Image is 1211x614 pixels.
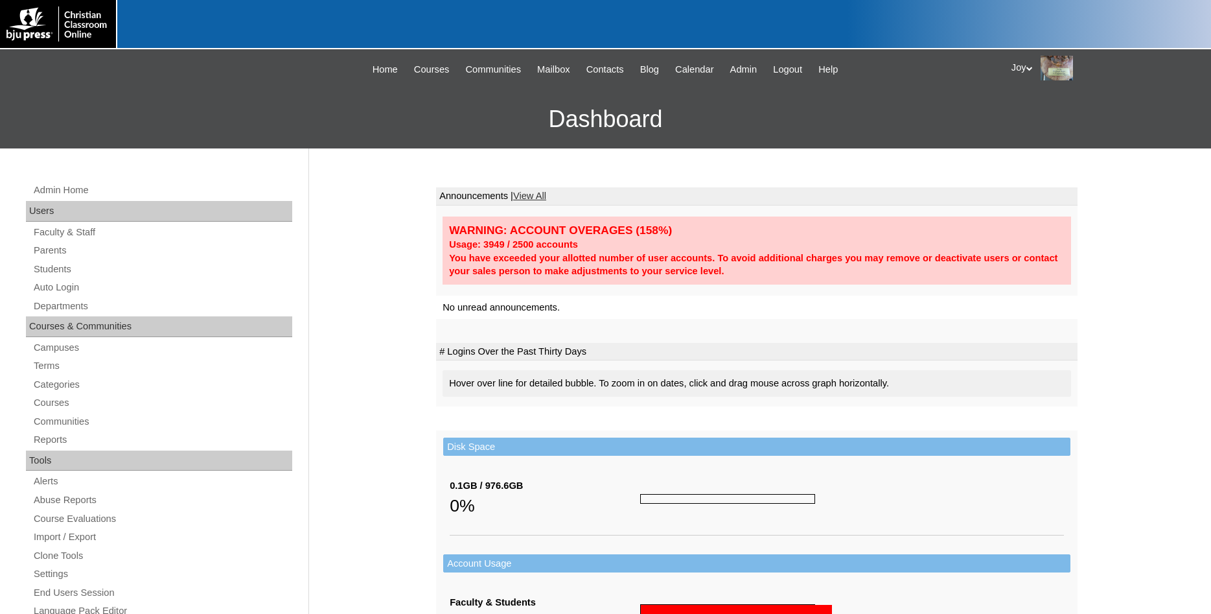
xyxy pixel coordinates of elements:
[32,566,292,582] a: Settings
[32,340,292,356] a: Campuses
[32,585,292,601] a: End Users Session
[26,201,292,222] div: Users
[449,223,1065,238] div: WARNING: ACCOUNT OVERAGES (158%)
[513,191,546,201] a: View All
[366,62,404,77] a: Home
[436,296,1078,320] td: No unread announcements.
[32,358,292,374] a: Terms
[449,252,1065,278] div: You have exceeded your allotted number of user accounts. To avoid additional charges you may remo...
[32,261,292,277] a: Students
[767,62,809,77] a: Logout
[32,242,292,259] a: Parents
[26,316,292,337] div: Courses & Communities
[26,451,292,471] div: Tools
[32,224,292,241] a: Faculty & Staff
[443,554,1070,573] td: Account Usage
[32,395,292,411] a: Courses
[32,511,292,527] a: Course Evaluations
[373,62,398,77] span: Home
[443,438,1070,456] td: Disk Space
[32,473,292,490] a: Alerts
[450,493,640,519] div: 0%
[466,62,522,77] span: Communities
[459,62,528,77] a: Communities
[1041,56,1073,80] img: Joy Dantz
[450,596,640,609] div: Faculty & Students
[537,62,570,77] span: Mailbox
[6,6,110,41] img: logo-white.png
[32,492,292,508] a: Abuse Reports
[32,279,292,296] a: Auto Login
[408,62,456,77] a: Courses
[436,187,1078,206] td: Announcements |
[449,239,578,250] strong: Usage: 3949 / 2500 accounts
[443,370,1071,397] div: Hover over line for detailed bubble. To zoom in on dates, click and drag mouse across graph horiz...
[812,62,844,77] a: Help
[1011,56,1198,80] div: Joy
[6,90,1205,148] h3: Dashboard
[450,479,640,493] div: 0.1GB / 976.6GB
[586,62,624,77] span: Contacts
[580,62,630,77] a: Contacts
[32,529,292,545] a: Import / Export
[675,62,713,77] span: Calendar
[32,298,292,314] a: Departments
[730,62,757,77] span: Admin
[32,414,292,430] a: Communities
[773,62,802,77] span: Logout
[669,62,720,77] a: Calendar
[634,62,665,77] a: Blog
[32,182,292,198] a: Admin Home
[436,343,1078,361] td: # Logins Over the Past Thirty Days
[32,377,292,393] a: Categories
[724,62,764,77] a: Admin
[640,62,659,77] span: Blog
[531,62,577,77] a: Mailbox
[818,62,838,77] span: Help
[32,548,292,564] a: Clone Tools
[32,432,292,448] a: Reports
[414,62,450,77] span: Courses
